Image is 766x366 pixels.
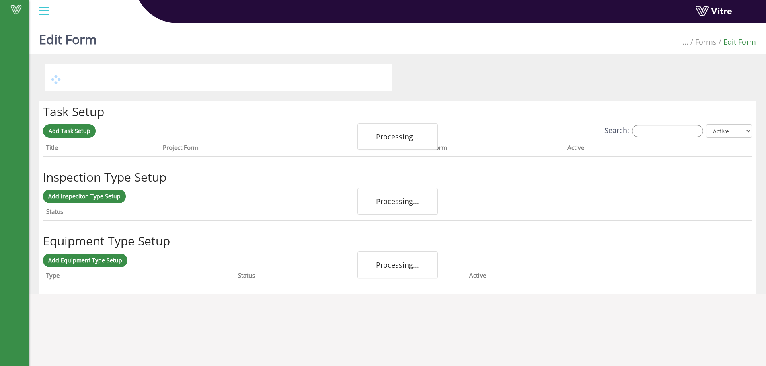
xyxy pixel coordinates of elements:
[429,141,564,157] th: Form
[695,37,717,47] a: Forms
[49,127,90,135] span: Add Task Setup
[717,36,756,47] li: Edit Form
[564,141,711,157] th: Active
[235,269,466,284] th: Status
[466,269,690,284] th: Active
[357,188,438,215] div: Processing...
[360,205,667,221] th: Active
[160,141,429,157] th: Project Form
[682,37,688,47] span: ...
[48,192,121,200] span: Add Inspeciton Type Setup
[43,141,160,157] th: Title
[39,20,97,54] h1: Edit Form
[43,269,235,284] th: Type
[48,256,122,264] span: Add Equipment Type Setup
[43,254,127,267] a: Add Equipment Type Setup
[43,124,96,138] a: Add Task Setup
[43,170,752,184] h2: Inspection Type Setup
[43,205,360,221] th: Status
[357,251,438,278] div: Processing...
[43,234,752,247] h2: Equipment Type Setup
[604,125,703,137] label: Search:
[43,190,126,203] a: Add Inspeciton Type Setup
[43,105,752,118] h2: Task Setup
[632,125,703,137] input: Search:
[357,123,438,150] div: Processing...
